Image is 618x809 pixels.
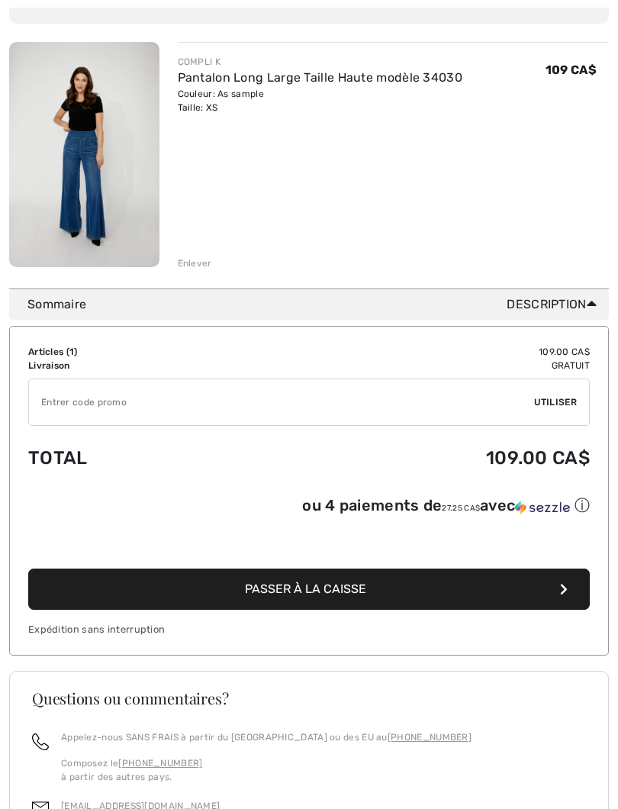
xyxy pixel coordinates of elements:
td: 109.00 CA$ [232,432,590,484]
td: Total [28,432,232,484]
div: ou 4 paiements de avec [302,495,590,516]
div: ou 4 paiements de27.25 CA$avecSezzle Cliquez pour en savoir plus sur Sezzle [28,495,590,521]
a: [PHONE_NUMBER] [388,732,472,743]
div: Couleur: As sample Taille: XS [178,87,463,114]
td: Livraison [28,359,232,372]
img: call [32,733,49,750]
span: Utiliser [534,395,577,409]
span: 109 CA$ [546,63,597,77]
td: Gratuit [232,359,590,372]
span: 27.25 CA$ [442,504,480,513]
span: 1 [69,346,74,357]
button: Passer à la caisse [28,569,590,610]
td: Articles ( ) [28,345,232,359]
input: Code promo [29,379,534,425]
p: Composez le à partir des autres pays. [61,756,472,784]
span: Passer à la caisse [245,582,366,596]
div: Expédition sans interruption [28,622,590,637]
div: COMPLI K [178,55,463,69]
iframe: PayPal-paypal [28,521,590,563]
span: Description [507,295,603,314]
a: [PHONE_NUMBER] [118,758,202,769]
img: Pantalon Long Large Taille Haute modèle 34030 [9,42,159,267]
h3: Questions ou commentaires? [32,691,586,706]
img: Sezzle [515,501,570,514]
p: Appelez-nous SANS FRAIS à partir du [GEOGRAPHIC_DATA] ou des EU au [61,730,472,744]
div: Sommaire [27,295,603,314]
div: Enlever [178,256,212,270]
a: Pantalon Long Large Taille Haute modèle 34030 [178,70,463,85]
td: 109.00 CA$ [232,345,590,359]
